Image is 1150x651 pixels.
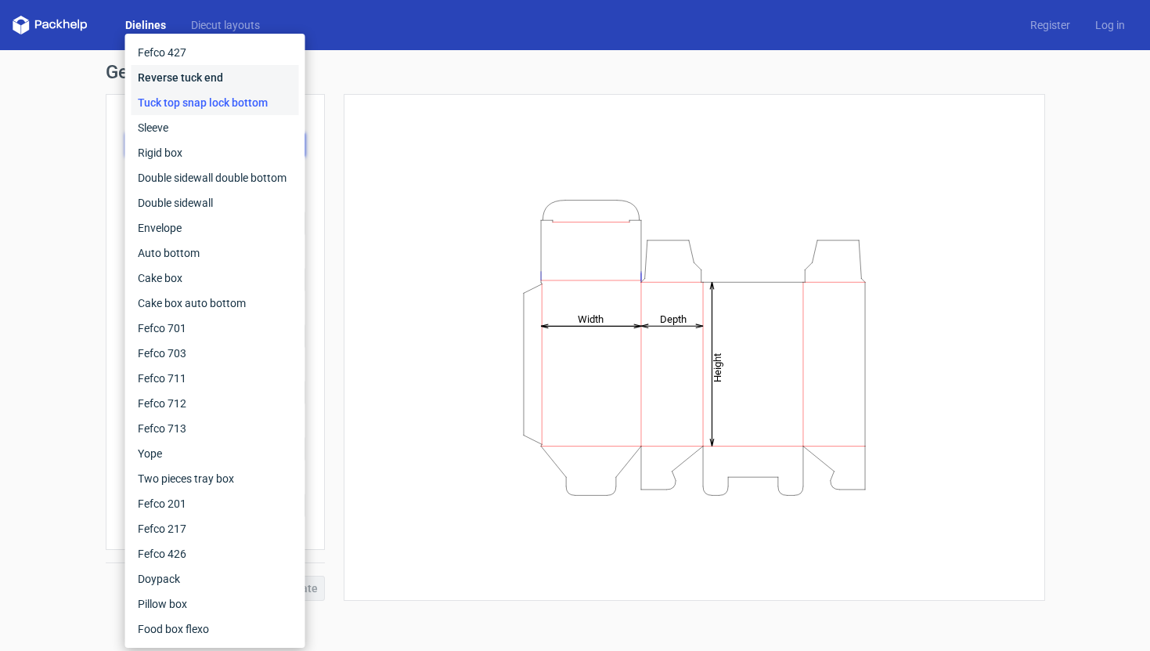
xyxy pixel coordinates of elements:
[132,190,299,215] div: Double sidewall
[712,353,723,382] tspan: Height
[577,313,603,324] tspan: Width
[132,165,299,190] div: Double sidewall double bottom
[132,341,299,366] div: Fefco 703
[132,466,299,491] div: Two pieces tray box
[132,617,299,642] div: Food box flexo
[132,541,299,566] div: Fefco 426
[132,366,299,391] div: Fefco 711
[113,17,178,33] a: Dielines
[132,416,299,441] div: Fefco 713
[132,266,299,291] div: Cake box
[132,140,299,165] div: Rigid box
[1018,17,1083,33] a: Register
[132,65,299,90] div: Reverse tuck end
[106,63,1045,81] h1: Generate new dieline
[132,40,299,65] div: Fefco 427
[132,391,299,416] div: Fefco 712
[132,491,299,516] div: Fefco 201
[132,516,299,541] div: Fefco 217
[132,566,299,591] div: Doypack
[178,17,272,33] a: Diecut layouts
[132,215,299,241] div: Envelope
[132,441,299,466] div: Yope
[132,316,299,341] div: Fefco 701
[132,90,299,115] div: Tuck top snap lock bottom
[1083,17,1137,33] a: Log in
[660,313,687,324] tspan: Depth
[132,115,299,140] div: Sleeve
[132,241,299,266] div: Auto bottom
[132,591,299,617] div: Pillow box
[132,291,299,316] div: Cake box auto bottom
